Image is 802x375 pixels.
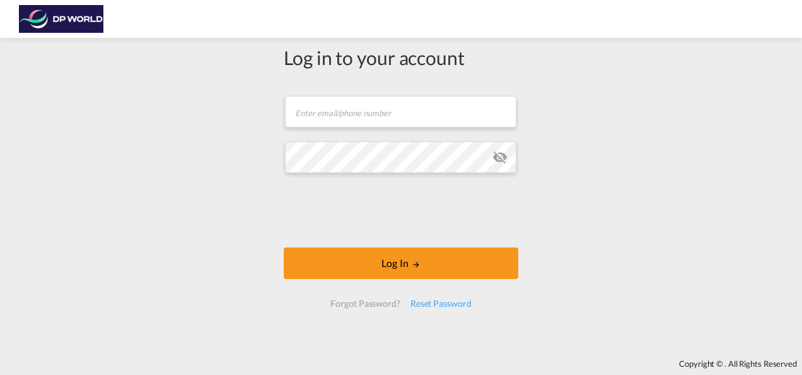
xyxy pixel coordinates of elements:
[305,186,497,235] iframe: reCAPTCHA
[19,5,104,33] img: c08ca190194411f088ed0f3ba295208c.png
[284,247,518,279] button: LOGIN
[285,96,516,128] input: Enter email/phone number
[405,292,477,315] div: Reset Password
[284,44,518,71] div: Log in to your account
[492,150,508,165] md-icon: icon-eye-off
[325,292,405,315] div: Forgot Password?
